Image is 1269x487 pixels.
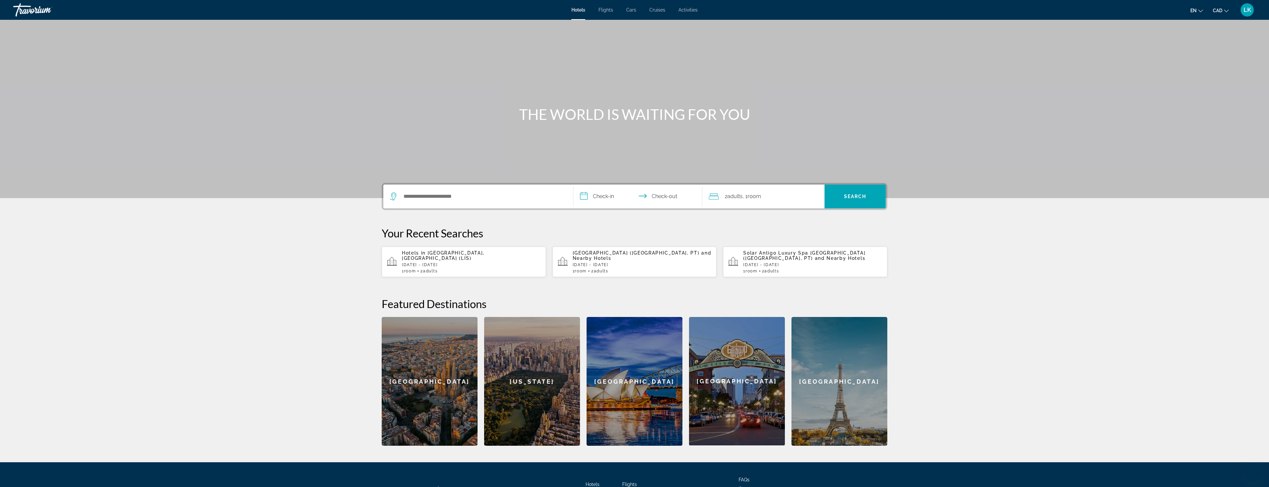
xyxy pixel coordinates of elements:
a: Activities [678,7,698,13]
div: [GEOGRAPHIC_DATA] [587,317,682,446]
iframe: Button to launch messaging window [1243,461,1264,482]
button: Solar Antigo Luxury Spa [GEOGRAPHIC_DATA] ([GEOGRAPHIC_DATA], PT) and Nearby Hotels[DATE] - [DATE... [723,246,887,277]
span: LK [1244,7,1251,13]
button: Change currency [1213,6,1229,15]
span: CAD [1213,8,1222,13]
span: 1 [743,269,757,273]
button: Change language [1190,6,1203,15]
span: 1 [402,269,416,273]
a: Hotels [586,482,599,487]
span: Room [404,269,416,273]
a: FAQs [739,477,750,482]
span: Room [748,193,761,199]
button: Hotels in [GEOGRAPHIC_DATA], [GEOGRAPHIC_DATA] (LIS)[DATE] - [DATE]1Room2Adults [382,246,546,277]
a: Hotels [571,7,585,13]
span: 2 [725,192,743,201]
span: Room [575,269,587,273]
a: Sydney[GEOGRAPHIC_DATA] [587,317,682,446]
a: Paris[GEOGRAPHIC_DATA] [791,317,887,446]
p: Your Recent Searches [382,226,887,240]
button: Search [825,185,886,208]
span: 2 [591,269,608,273]
span: Solar Antigo Luxury Spa [GEOGRAPHIC_DATA] ([GEOGRAPHIC_DATA], PT) [743,250,865,261]
span: 2 [420,269,438,273]
button: Travelers: 2 adults, 0 children [702,185,825,208]
button: User Menu [1239,3,1256,17]
span: Adults [594,269,608,273]
div: [GEOGRAPHIC_DATA] [791,317,887,446]
span: Search [844,194,866,199]
p: [DATE] - [DATE] [743,262,882,267]
div: [GEOGRAPHIC_DATA] [382,317,478,446]
span: Adults [423,269,438,273]
span: Hotels in [402,250,426,256]
a: New York[US_STATE] [484,317,580,446]
div: [US_STATE] [484,317,580,446]
h1: THE WORLD IS WAITING FOR YOU [511,106,758,123]
a: Cars [626,7,636,13]
span: [GEOGRAPHIC_DATA] ([GEOGRAPHIC_DATA], PT) [573,250,700,256]
span: 2 [762,269,779,273]
a: Flights [622,482,637,487]
span: , 1 [743,192,761,201]
input: Search hotel destination [403,191,563,201]
span: Adults [764,269,779,273]
span: [GEOGRAPHIC_DATA], [GEOGRAPHIC_DATA] (LIS) [402,250,484,261]
span: Adults [727,193,743,199]
a: Barcelona[GEOGRAPHIC_DATA] [382,317,478,446]
button: Select check in and out date [573,185,702,208]
span: and Nearby Hotels [815,256,865,261]
a: Flights [598,7,613,13]
div: Search widget [383,185,886,208]
p: [DATE] - [DATE] [573,262,711,267]
a: Cruises [649,7,665,13]
span: Room [746,269,757,273]
p: [DATE] - [DATE] [402,262,541,267]
span: and Nearby Hotels [573,250,711,261]
a: Travorium [13,1,79,18]
div: [GEOGRAPHIC_DATA] [689,317,785,445]
button: [GEOGRAPHIC_DATA] ([GEOGRAPHIC_DATA], PT) and Nearby Hotels[DATE] - [DATE]1Room2Adults [553,246,717,277]
span: en [1190,8,1197,13]
a: San Diego[GEOGRAPHIC_DATA] [689,317,785,446]
span: 1 [573,269,587,273]
h2: Featured Destinations [382,297,887,310]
